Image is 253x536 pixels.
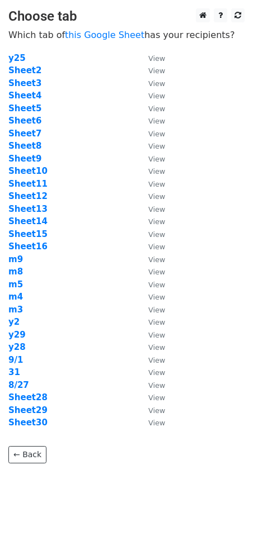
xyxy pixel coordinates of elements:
[137,216,165,226] a: View
[8,141,41,151] a: Sheet8
[8,292,23,302] strong: m4
[148,92,165,100] small: View
[8,154,41,164] a: Sheet9
[8,116,41,126] a: Sheet6
[8,317,20,327] a: y2
[137,78,165,88] a: View
[8,392,48,402] strong: Sheet28
[8,78,41,88] a: Sheet3
[137,330,165,340] a: View
[137,154,165,164] a: View
[8,367,20,377] a: 31
[137,405,165,415] a: View
[8,65,41,75] a: Sheet2
[137,129,165,139] a: View
[137,191,165,201] a: View
[148,117,165,125] small: View
[137,103,165,113] a: View
[8,279,23,290] a: m5
[148,67,165,75] small: View
[8,305,23,315] a: m3
[137,65,165,75] a: View
[8,355,23,365] a: 9/1
[137,392,165,402] a: View
[148,255,165,264] small: View
[65,30,144,40] a: this Google Sheet
[148,318,165,326] small: View
[8,29,245,41] p: Which tab of has your recipients?
[148,105,165,113] small: View
[148,306,165,314] small: View
[8,8,245,25] h3: Choose tab
[8,267,23,277] a: m8
[137,179,165,189] a: View
[148,356,165,364] small: View
[137,204,165,214] a: View
[8,166,48,176] a: Sheet10
[8,330,26,340] strong: y29
[137,292,165,302] a: View
[8,53,26,63] a: y25
[148,54,165,63] small: View
[148,79,165,88] small: View
[8,380,29,390] a: 8/27
[148,268,165,276] small: View
[148,130,165,138] small: View
[137,418,165,428] a: View
[148,368,165,377] small: View
[137,241,165,252] a: View
[8,241,48,252] strong: Sheet16
[148,406,165,415] small: View
[137,317,165,327] a: View
[8,254,23,264] a: m9
[148,180,165,188] small: View
[137,342,165,352] a: View
[148,230,165,239] small: View
[137,267,165,277] a: View
[8,418,48,428] a: Sheet30
[137,141,165,151] a: View
[148,167,165,175] small: View
[148,343,165,352] small: View
[137,305,165,315] a: View
[148,331,165,339] small: View
[148,293,165,301] small: View
[8,179,48,189] a: Sheet11
[137,367,165,377] a: View
[8,216,48,226] a: Sheet14
[148,419,165,427] small: View
[137,279,165,290] a: View
[8,405,48,415] a: Sheet29
[8,342,26,352] a: y28
[137,254,165,264] a: View
[137,116,165,126] a: View
[8,129,41,139] a: Sheet7
[8,446,46,463] a: ← Back
[137,355,165,365] a: View
[137,229,165,239] a: View
[8,103,41,113] a: Sheet5
[8,191,48,201] a: Sheet12
[148,192,165,201] small: View
[8,204,48,214] a: Sheet13
[8,91,41,101] strong: Sheet4
[148,217,165,226] small: View
[148,155,165,163] small: View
